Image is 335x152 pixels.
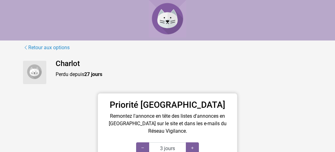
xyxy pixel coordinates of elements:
[104,100,231,110] h3: Priorité [GEOGRAPHIC_DATA]
[84,71,102,77] strong: 27 jours
[56,59,312,68] h4: Charlot
[56,71,312,78] p: Perdu depuis
[104,112,231,135] p: Remontez l'annonce en tête des listes d'annonces en [GEOGRAPHIC_DATA] sur le site et dans les e-m...
[23,44,70,52] a: Retour aux options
